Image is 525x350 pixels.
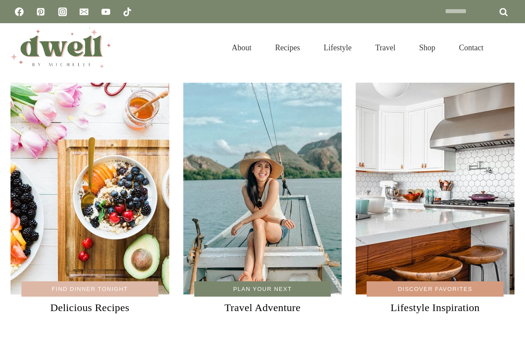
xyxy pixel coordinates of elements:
a: Recipes [263,32,312,63]
a: Facebook [10,3,28,21]
a: TikTok [119,3,136,21]
a: Contact [447,32,495,63]
a: Lifestyle [312,32,364,63]
a: Email [75,3,93,21]
a: Pinterest [32,3,49,21]
a: Instagram [54,3,71,21]
a: Shop [407,32,447,63]
a: YouTube [97,3,115,21]
a: About [220,32,263,63]
button: View Search Form [500,40,514,55]
img: DWELL by michelle [10,28,111,68]
a: Travel [364,32,407,63]
nav: Primary Navigation [220,32,495,63]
